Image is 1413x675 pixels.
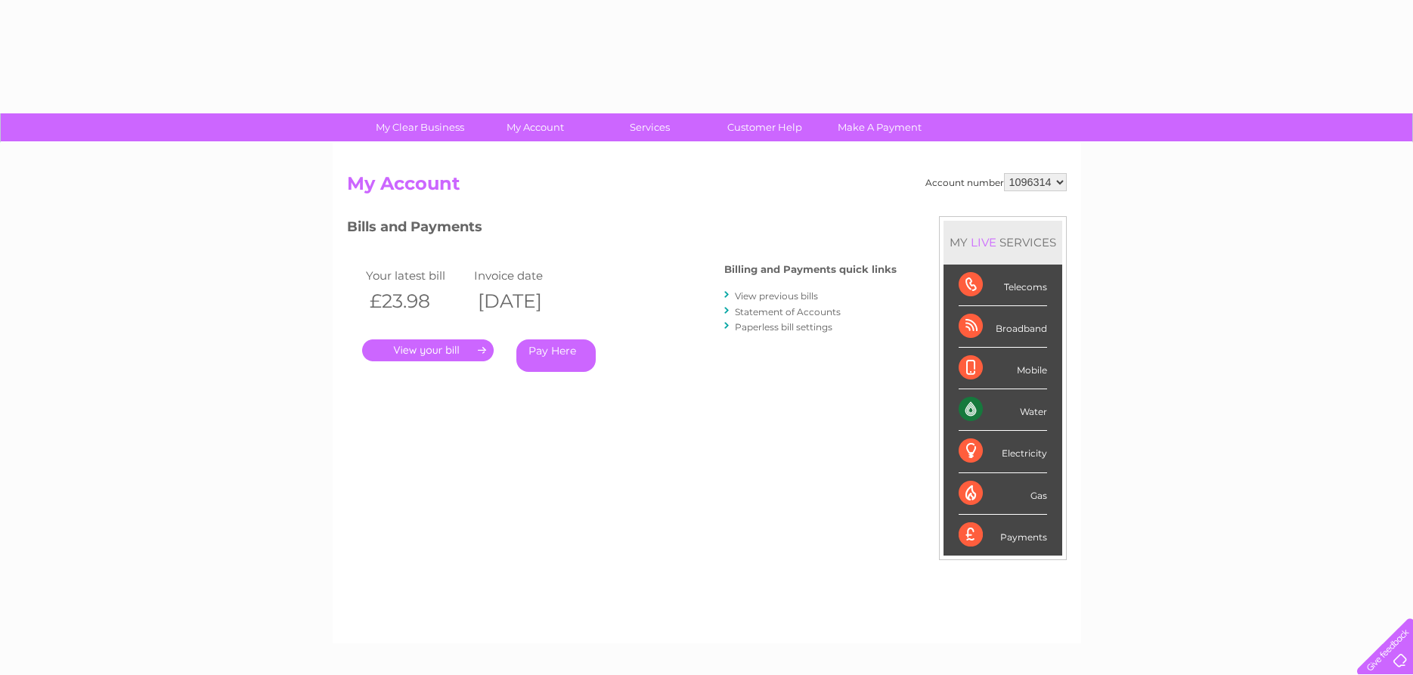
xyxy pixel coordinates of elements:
[959,473,1047,515] div: Gas
[358,113,482,141] a: My Clear Business
[959,306,1047,348] div: Broadband
[347,216,897,243] h3: Bills and Payments
[470,286,579,317] th: [DATE]
[735,290,818,302] a: View previous bills
[362,265,471,286] td: Your latest bill
[347,173,1067,202] h2: My Account
[959,265,1047,306] div: Telecoms
[587,113,712,141] a: Services
[735,306,841,317] a: Statement of Accounts
[968,235,999,249] div: LIVE
[959,389,1047,431] div: Water
[959,348,1047,389] div: Mobile
[516,339,596,372] a: Pay Here
[925,173,1067,191] div: Account number
[944,221,1062,264] div: MY SERVICES
[724,264,897,275] h4: Billing and Payments quick links
[362,286,471,317] th: £23.98
[470,265,579,286] td: Invoice date
[473,113,597,141] a: My Account
[817,113,942,141] a: Make A Payment
[735,321,832,333] a: Paperless bill settings
[959,431,1047,472] div: Electricity
[362,339,494,361] a: .
[959,515,1047,556] div: Payments
[702,113,827,141] a: Customer Help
